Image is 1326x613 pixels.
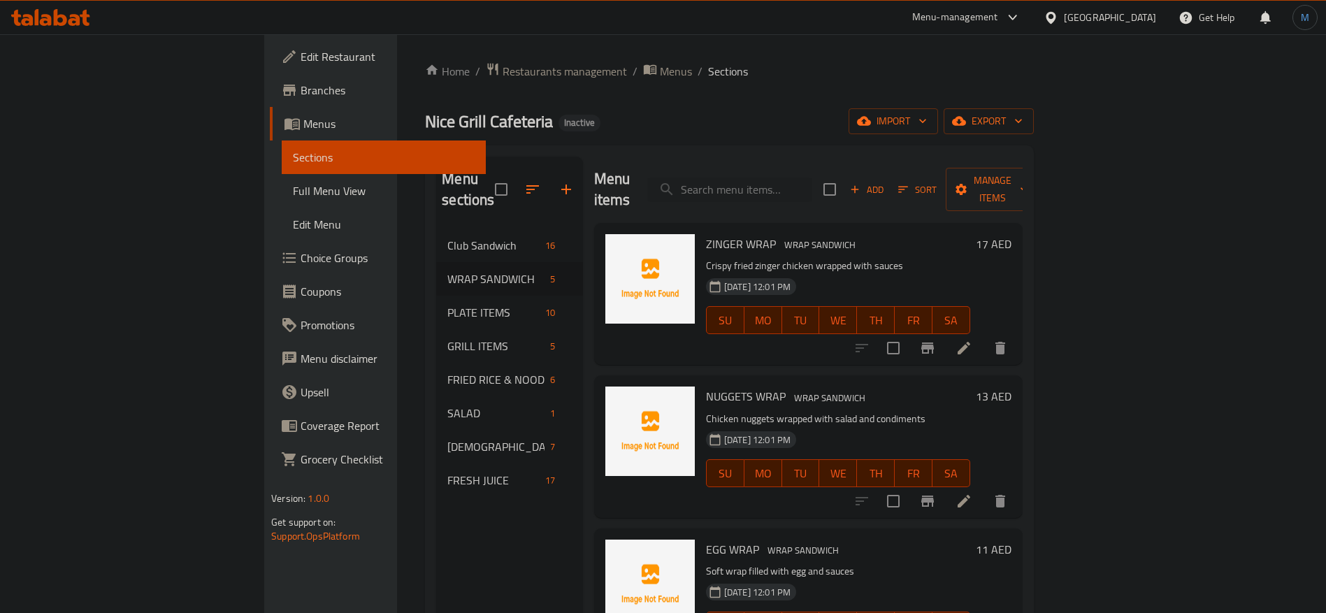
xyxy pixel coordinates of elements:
[706,233,776,254] span: ZINGER WRAP
[849,108,938,134] button: import
[744,306,782,334] button: MO
[895,179,940,201] button: Sort
[293,216,475,233] span: Edit Menu
[633,63,637,80] li: /
[911,484,944,518] button: Branch-specific-item
[932,459,970,487] button: SA
[719,433,796,447] span: [DATE] 12:01 PM
[844,179,889,201] span: Add item
[708,63,748,80] span: Sections
[1064,10,1156,25] div: [GEOGRAPHIC_DATA]
[436,430,583,463] div: [DEMOGRAPHIC_DATA]7
[706,410,970,428] p: Chicken nuggets wrapped with salad and condiments
[944,108,1034,134] button: export
[545,407,561,420] span: 1
[844,179,889,201] button: Add
[545,373,561,387] span: 6
[436,296,583,329] div: PLATE ITEMS10
[647,178,812,202] input: search
[660,63,692,80] span: Menus
[900,310,927,331] span: FR
[447,237,539,254] span: Club Sandwich
[545,438,561,455] div: items
[956,340,972,356] a: Edit menu item
[976,540,1011,559] h6: 11 AED
[540,472,561,489] div: items
[425,62,1034,80] nav: breadcrumb
[293,182,475,199] span: Full Menu View
[282,174,486,208] a: Full Menu View
[898,182,937,198] span: Sort
[545,440,561,454] span: 7
[516,173,549,206] span: Sort sections
[779,237,861,253] span: WRAP SANDWICH
[545,271,561,287] div: items
[271,489,305,507] span: Version:
[447,371,545,388] span: FRIED RICE & NOODLES
[983,484,1017,518] button: delete
[706,563,970,580] p: Soft wrap filled with egg and sauces
[270,409,486,442] a: Coverage Report
[303,115,475,132] span: Menus
[983,331,1017,365] button: delete
[271,513,336,531] span: Get support on:
[436,463,583,497] div: FRESH JUICE17
[486,62,627,80] a: Restaurants management
[712,310,739,331] span: SU
[558,117,600,129] span: Inactive
[447,271,545,287] span: WRAP SANDWICH
[815,175,844,204] span: Select section
[447,405,545,421] div: SALAD
[425,106,553,137] span: Nice Grill Cafeteria
[788,389,871,406] div: WRAP SANDWICH
[540,239,561,252] span: 16
[301,250,475,266] span: Choice Groups
[788,390,871,406] span: WRAP SANDWICH
[447,472,539,489] span: FRESH JUICE
[782,459,820,487] button: TU
[788,463,814,484] span: TU
[594,168,630,210] h2: Menu items
[1301,10,1309,25] span: M
[487,175,516,204] span: Select all sections
[447,304,539,321] span: PLATE ITEMS
[900,463,927,484] span: FR
[270,308,486,342] a: Promotions
[282,208,486,241] a: Edit Menu
[860,113,927,130] span: import
[750,310,777,331] span: MO
[938,310,965,331] span: SA
[301,82,475,99] span: Branches
[863,463,889,484] span: TH
[895,306,932,334] button: FR
[957,172,1028,207] span: Manage items
[301,283,475,300] span: Coupons
[788,310,814,331] span: TU
[879,333,908,363] span: Select to update
[271,527,360,545] a: Support.OpsPlatform
[946,168,1039,211] button: Manage items
[779,237,861,254] div: WRAP SANDWICH
[706,386,786,407] span: NUGGETS WRAP
[762,542,844,558] span: WRAP SANDWICH
[301,451,475,468] span: Grocery Checklist
[447,338,545,354] span: GRILL ITEMS
[938,463,965,484] span: SA
[436,363,583,396] div: FRIED RICE & NOODLES6
[750,463,777,484] span: MO
[889,179,946,201] span: Sort items
[447,438,545,455] span: [DEMOGRAPHIC_DATA]
[819,306,857,334] button: WE
[976,234,1011,254] h6: 17 AED
[819,459,857,487] button: WE
[308,489,329,507] span: 1.0.0
[955,113,1023,130] span: export
[912,9,998,26] div: Menu-management
[282,140,486,174] a: Sections
[848,182,886,198] span: Add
